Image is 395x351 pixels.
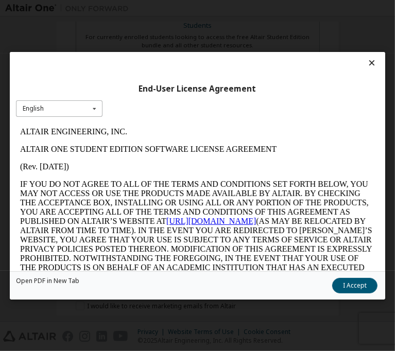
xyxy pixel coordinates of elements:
p: ALTAIR ENGINEERING, INC. [4,4,359,13]
p: ALTAIR ONE STUDENT EDITION SOFTWARE LICENSE AGREEMENT [4,22,359,31]
a: [URL][DOMAIN_NAME] [150,94,240,102]
div: English [23,106,44,112]
a: Open PDF in New Tab [16,277,79,284]
button: I Accept [332,277,377,293]
p: IF YOU DO NOT AGREE TO ALL OF THE TERMS AND CONDITIONS SET FORTH BELOW, YOU MAY NOT ACCESS OR USE... [4,57,359,168]
div: End-User License Agreement [16,83,379,94]
p: (Rev. [DATE]) [4,39,359,48]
